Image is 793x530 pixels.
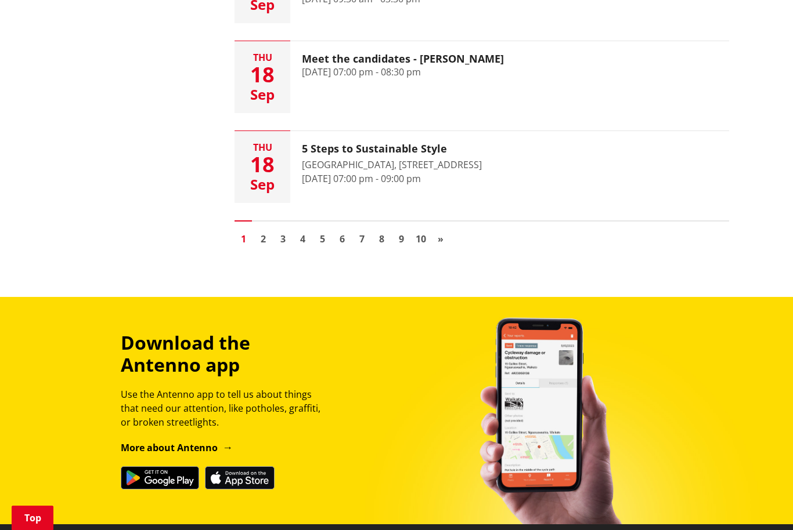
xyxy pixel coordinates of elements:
[235,154,290,175] div: 18
[302,158,482,172] div: [GEOGRAPHIC_DATA], [STREET_ADDRESS]
[302,143,482,155] h3: 5 Steps to Sustainable Style
[274,230,291,248] a: Go to page 3
[121,441,233,454] a: More about Antenno
[294,230,311,248] a: Go to page 4
[302,172,421,185] time: [DATE] 07:00 pm - 09:00 pm
[302,66,421,78] time: [DATE] 07:00 pm - 08:30 pm
[235,131,729,203] a: Thu 18 Sep 5 Steps to Sustainable Style [GEOGRAPHIC_DATA], [STREET_ADDRESS] [DATE] 07:00 pm - 09:...
[438,233,444,245] span: »
[235,177,290,191] div: Sep
[12,506,53,530] a: Top
[432,230,449,248] a: Go to next page
[235,88,290,101] div: Sep
[235,143,290,152] div: Thu
[205,466,275,489] img: Download on the App Store
[235,220,729,251] nav: Pagination
[254,230,272,248] a: Go to page 2
[121,466,199,489] img: Get it on Google Play
[235,64,290,85] div: 18
[373,230,390,248] a: Go to page 8
[412,230,430,248] a: Go to page 10
[235,230,252,248] a: Page 1
[333,230,351,248] a: Go to page 6
[302,53,504,66] h3: Meet the candidates - [PERSON_NAME]
[740,481,781,523] iframe: Messenger Launcher
[121,387,331,429] p: Use the Antenno app to tell us about things that need our attention, like potholes, graffiti, or ...
[121,332,331,376] h3: Download the Antenno app
[313,230,331,248] a: Go to page 5
[235,53,290,62] div: Thu
[392,230,410,248] a: Go to page 9
[235,41,729,113] a: Thu 18 Sep Meet the candidates - [PERSON_NAME] [DATE] 07:00 pm - 08:30 pm
[353,230,370,248] a: Go to page 7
